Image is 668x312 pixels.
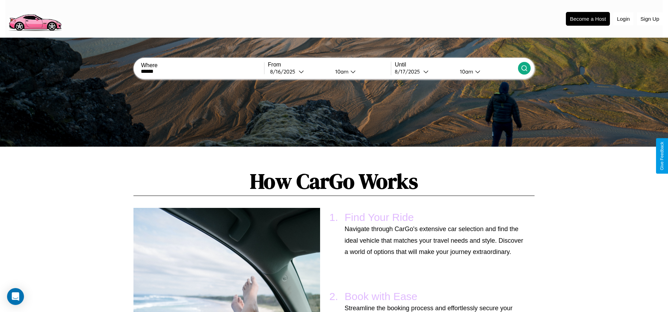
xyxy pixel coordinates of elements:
[330,68,391,75] button: 10am
[7,288,24,305] div: Open Intercom Messenger
[133,167,534,196] h1: How CarGo Works
[270,68,299,75] div: 8 / 16 / 2025
[332,68,350,75] div: 10am
[566,12,610,26] button: Become a Host
[395,68,423,75] div: 8 / 17 / 2025
[141,62,264,69] label: Where
[454,68,518,75] button: 10am
[341,208,527,261] li: Find Your Ride
[456,68,475,75] div: 10am
[345,223,524,257] p: Navigate through CarGo's extensive car selection and find the ideal vehicle that matches your tra...
[5,4,64,33] img: logo
[395,62,518,68] label: Until
[637,12,663,25] button: Sign Up
[268,68,330,75] button: 8/16/2025
[660,142,664,170] div: Give Feedback
[268,62,391,68] label: From
[613,12,633,25] button: Login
